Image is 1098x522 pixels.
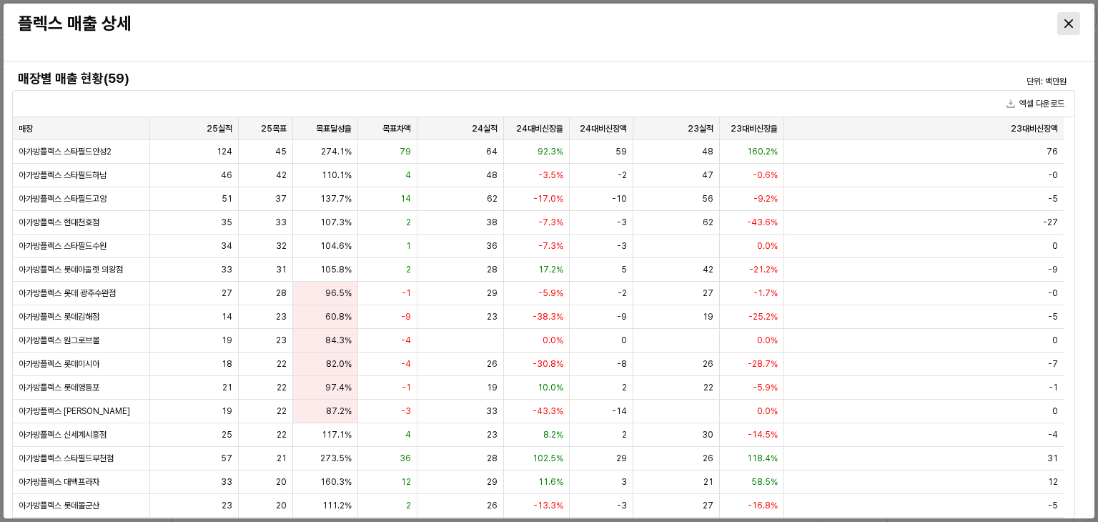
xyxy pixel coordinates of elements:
span: 0 [1052,405,1058,417]
span: -14.5% [748,429,778,440]
span: 46 [221,169,232,181]
span: 97.4% [325,382,352,393]
span: 아가방플렉스 롯데이시아 [19,358,99,370]
span: 4 [405,429,411,440]
span: 64 [486,146,498,157]
span: -17.0% [533,193,563,205]
span: 2 [406,264,411,275]
span: 107.3% [320,217,352,228]
span: 48 [702,146,713,157]
span: 29 [616,453,627,464]
span: 57 [221,453,232,464]
span: 33 [486,405,498,417]
span: 117.1% [322,429,352,440]
span: 124 [217,146,232,157]
span: -9.2% [753,193,778,205]
span: 82.0% [326,358,352,370]
span: -3.5% [538,169,563,181]
span: 48 [486,169,498,181]
span: 아가방플렉스 스타필드수원 [19,240,107,252]
h3: 플렉스 매출 상세 [18,14,812,34]
span: 아가방플렉스 롯데몰군산 [19,500,99,511]
span: 21 [277,453,287,464]
span: 23 [487,429,498,440]
span: 매장 [19,123,33,134]
span: 36 [400,453,411,464]
span: 아가방플렉스 현대천호점 [19,217,99,228]
span: 아가방플렉스 [PERSON_NAME] [19,405,130,417]
span: 30 [702,429,713,440]
span: -4 [401,358,411,370]
span: 아가방플렉스 신세계시흥점 [19,429,107,440]
span: 23 [276,311,287,322]
span: 11.6% [538,476,563,488]
span: 24대비신장율 [516,123,563,134]
span: 4 [405,169,411,181]
span: 아가방플렉스 스타필드안성2 [19,146,112,157]
span: -9 [1048,264,1058,275]
span: 160.3% [320,476,352,488]
span: 3 [621,476,627,488]
span: -25.2% [748,311,778,322]
span: 목표차액 [382,123,411,134]
span: 26 [487,500,498,511]
span: 36 [486,240,498,252]
span: 2 [406,500,411,511]
span: 137.7% [320,193,352,205]
span: 22 [277,429,287,440]
span: 28 [276,287,287,299]
span: 34 [221,240,232,252]
span: 아가방플렉스 스타필드하남 [19,169,107,181]
span: 274.1% [321,146,352,157]
span: 105.8% [320,264,352,275]
span: 87.2% [326,405,352,417]
span: 33 [275,217,287,228]
span: 84.3% [325,335,352,346]
span: -5 [1048,500,1058,511]
span: 아가방플렉스 롯데아울렛 의왕점 [19,264,123,275]
span: -0.6% [753,169,778,181]
span: 102.5% [533,453,563,464]
span: 23실적 [688,123,713,134]
span: -0 [1048,287,1058,299]
span: 0 [1052,240,1058,252]
span: -4 [401,335,411,346]
span: -3 [401,405,411,417]
span: 24실적 [472,123,498,134]
span: 25실적 [207,123,232,134]
span: 96.5% [325,287,352,299]
span: -1 [402,287,411,299]
span: 0.0% [543,335,563,346]
span: 24대비신장액 [580,123,627,134]
span: 아가방플렉스 대백프라자 [19,476,99,488]
span: 23 [222,500,232,511]
span: 33 [221,476,232,488]
span: 25 [222,429,232,440]
span: -21.2% [749,264,778,275]
span: 20 [276,476,287,488]
p: 단위: 백만원 [906,75,1067,88]
span: 아가방플렉스 스타필드고양 [19,193,107,205]
span: 273.5% [320,453,352,464]
span: 33 [221,264,232,275]
span: 22 [277,358,287,370]
span: 51 [222,193,232,205]
span: 27 [222,287,232,299]
button: 엑셀 다운로드 [1001,95,1070,112]
span: -14 [612,405,627,417]
span: 아가방플렉스 롯데 광주수완점 [19,287,116,299]
span: 111.2% [322,500,352,511]
span: 47 [702,169,713,181]
span: -9 [617,311,627,322]
span: 2 [622,382,627,393]
span: -9 [401,311,411,322]
span: 아가방플렉스 롯데김해점 [19,311,99,322]
span: 58.5% [751,476,778,488]
span: 0 [621,335,627,346]
span: 19 [222,335,232,346]
span: 26 [703,453,713,464]
span: -13.3% [533,500,563,511]
span: 29 [487,287,498,299]
span: 22 [277,405,287,417]
span: -27 [1043,217,1058,228]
